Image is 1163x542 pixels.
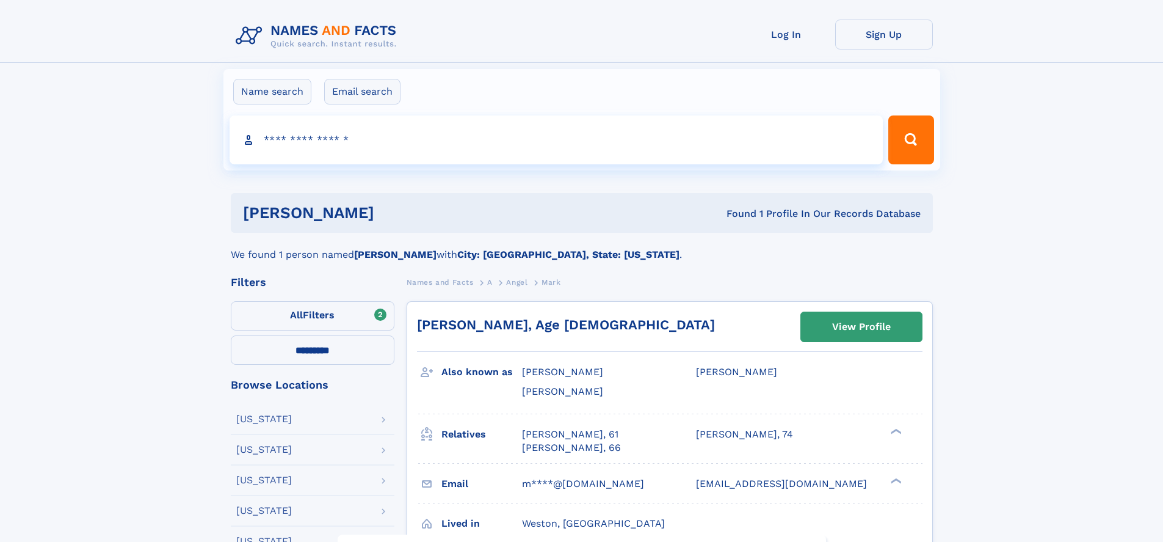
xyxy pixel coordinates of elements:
span: All [290,309,303,321]
div: ❯ [888,477,902,485]
span: [PERSON_NAME] [696,366,777,378]
h3: Relatives [441,424,522,445]
a: [PERSON_NAME], 74 [696,428,793,441]
div: View Profile [832,313,891,341]
a: [PERSON_NAME], 66 [522,441,621,455]
b: [PERSON_NAME] [354,249,437,260]
div: [US_STATE] [236,506,292,516]
h3: Lived in [441,513,522,534]
div: Filters [231,277,394,288]
h3: Email [441,474,522,494]
span: [EMAIL_ADDRESS][DOMAIN_NAME] [696,478,867,489]
div: ❯ [888,427,902,435]
a: Sign Up [835,20,933,49]
div: [US_STATE] [236,475,292,485]
a: Angel [506,274,527,290]
span: Angel [506,278,527,287]
span: [PERSON_NAME] [522,366,603,378]
span: Mark [542,278,560,287]
input: search input [230,115,883,164]
a: Log In [737,20,835,49]
span: Weston, [GEOGRAPHIC_DATA] [522,518,665,529]
div: [US_STATE] [236,445,292,455]
div: Browse Locations [231,379,394,390]
label: Email search [324,79,400,104]
a: View Profile [801,312,922,342]
img: Logo Names and Facts [231,20,407,53]
button: Search Button [888,115,933,164]
a: [PERSON_NAME], Age [DEMOGRAPHIC_DATA] [417,317,715,332]
a: [PERSON_NAME], 61 [522,428,618,441]
span: [PERSON_NAME] [522,386,603,397]
div: We found 1 person named with . [231,233,933,262]
h1: [PERSON_NAME] [243,205,551,221]
b: City: [GEOGRAPHIC_DATA], State: [US_STATE] [457,249,679,260]
h3: Also known as [441,362,522,383]
label: Filters [231,301,394,331]
a: A [487,274,493,290]
div: [US_STATE] [236,414,292,424]
a: Names and Facts [407,274,474,290]
span: A [487,278,493,287]
label: Name search [233,79,311,104]
div: Found 1 Profile In Our Records Database [550,207,921,221]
